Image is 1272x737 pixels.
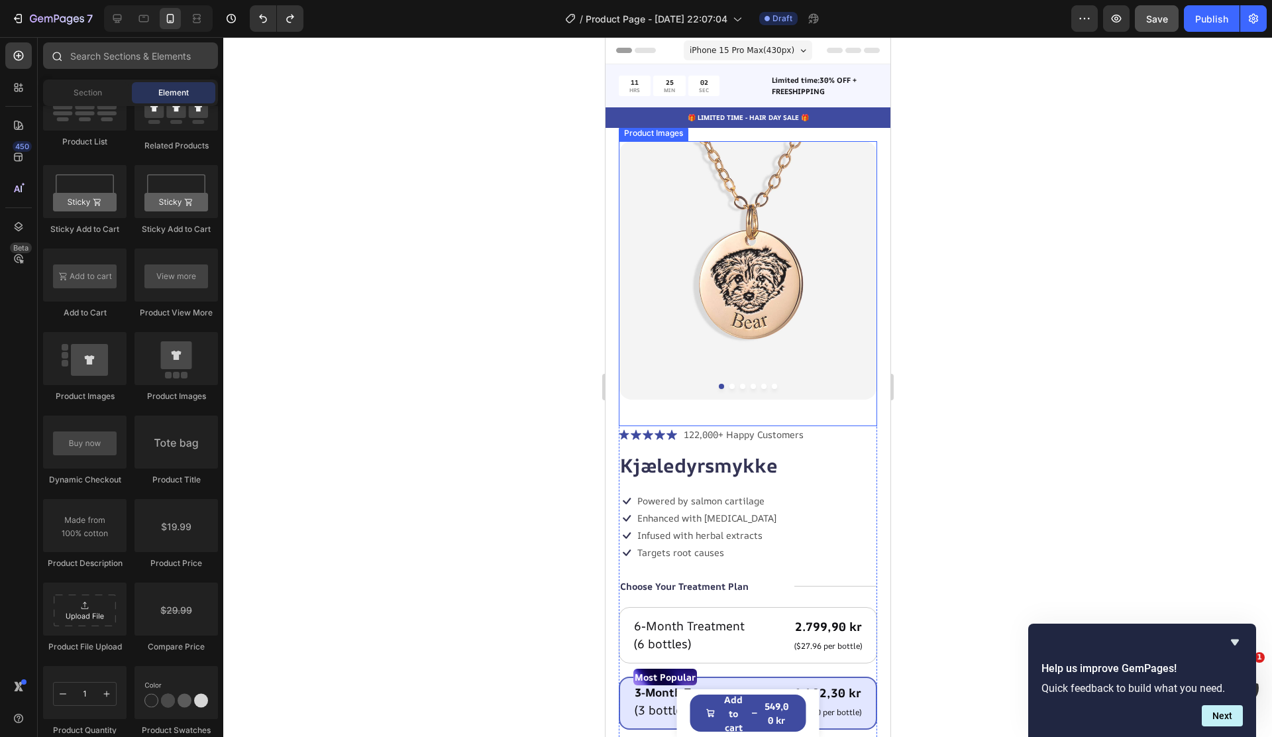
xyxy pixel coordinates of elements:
span: / [580,12,583,26]
div: Product Swatches [134,724,218,736]
iframe: Design area [606,37,890,737]
p: Quick feedback to build what you need. [1041,682,1243,695]
span: Product Page - [DATE] 22:07:04 [586,12,727,26]
div: Product Price [134,557,218,569]
button: 7 [5,5,99,32]
h2: Help us improve GemPages! [1041,661,1243,677]
span: Save [1146,13,1168,25]
div: Related Products [134,140,218,152]
p: 7 [87,11,93,27]
div: Product Title [134,474,218,486]
div: Publish [1195,12,1228,26]
div: Add to Cart [43,307,127,319]
div: Product View More [134,307,218,319]
div: Help us improve GemPages! [1041,634,1243,726]
div: Product Description [43,557,127,569]
input: Search Sections & Elements [43,42,218,69]
div: Compare Price [134,641,218,653]
div: Product Images [134,390,218,402]
button: Next question [1202,705,1243,726]
div: Sticky Add to Cart [134,223,218,235]
span: Element [158,87,189,99]
button: Publish [1184,5,1240,32]
span: 1 [1254,652,1265,663]
div: Beta [10,243,32,253]
div: Dynamic Checkout [43,474,127,486]
div: Sticky Add to Cart [43,223,127,235]
div: Product List [43,136,127,148]
div: Undo/Redo [250,5,303,32]
div: Product Images [43,390,127,402]
div: 450 [13,141,32,152]
div: Product File Upload [43,641,127,653]
span: Section [74,87,102,99]
button: Hide survey [1227,634,1243,650]
button: Save [1135,5,1179,32]
div: Product Quantity [43,724,127,736]
span: Draft [772,13,792,25]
